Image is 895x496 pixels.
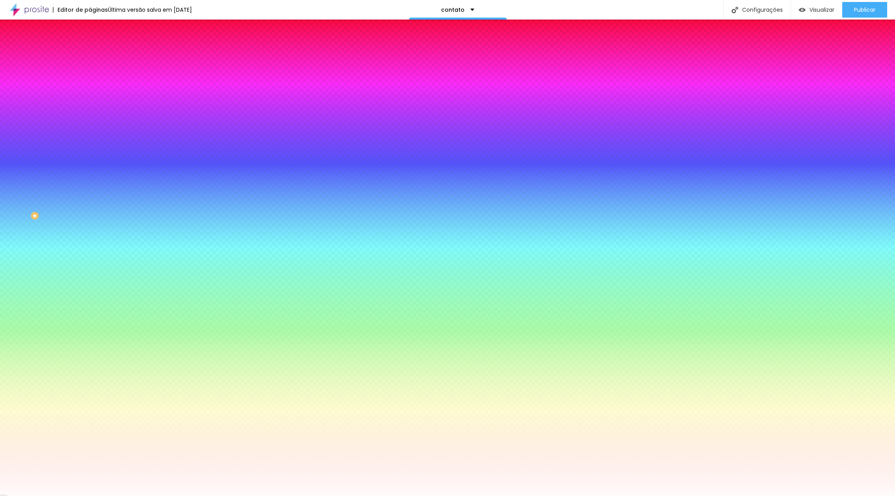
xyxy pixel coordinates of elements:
button: Visualizar [791,2,842,18]
button: Publicar [842,2,887,18]
font: Publicar [854,6,875,14]
img: view-1.svg [799,7,805,13]
font: Visualizar [809,6,834,14]
font: Editor de páginas [57,6,108,14]
font: Configurações [742,6,783,14]
font: contato [441,6,465,14]
font: Última versão salva em [DATE] [108,6,192,14]
img: Ícone [732,7,738,13]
